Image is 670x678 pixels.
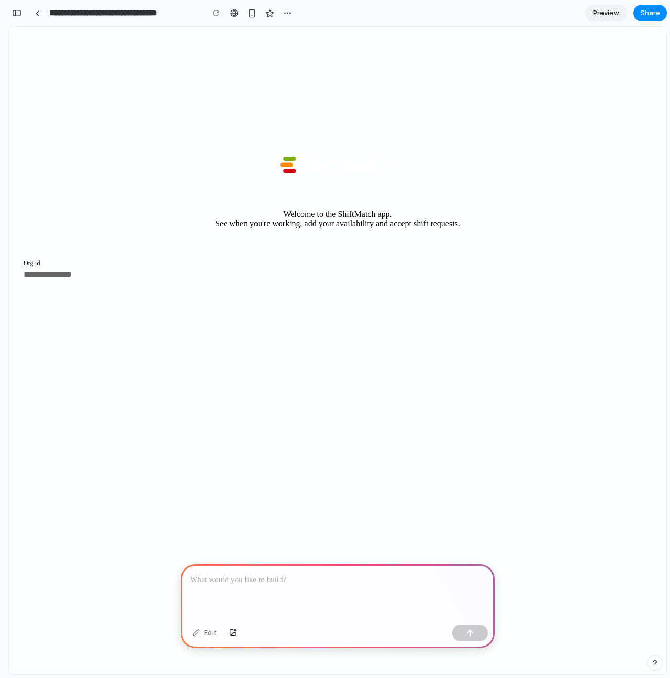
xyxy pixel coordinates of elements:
span: Preview [593,8,619,18]
img: shiftmatch-logo.svg [271,130,386,151]
ion-button: What is my org id? [15,259,66,266]
section: Welcome to the ShiftMatch app. See when you're working, add your availability and accept shift re... [4,167,653,217]
span: Share [640,8,660,18]
a: Preview [585,5,627,21]
input: Org Id [15,243,643,252]
button: Share [633,5,667,21]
